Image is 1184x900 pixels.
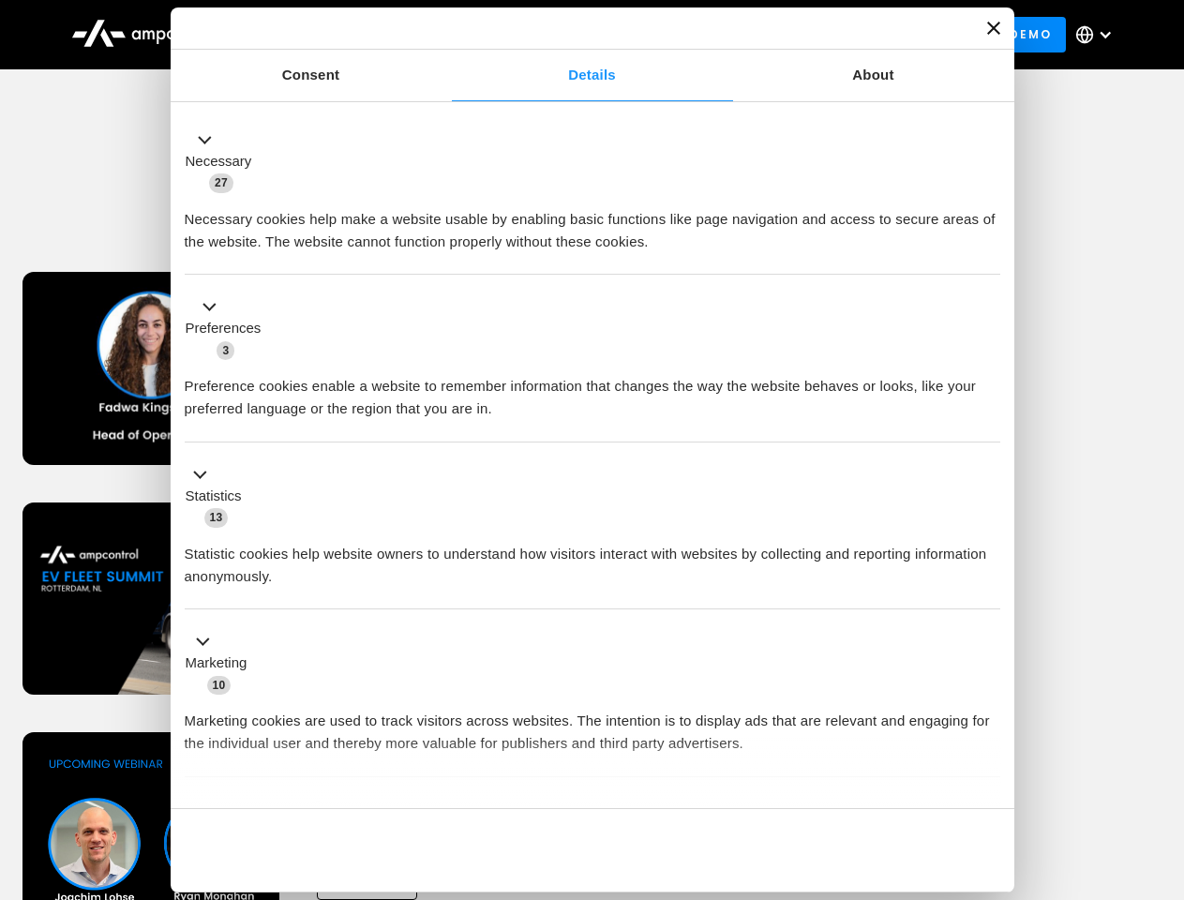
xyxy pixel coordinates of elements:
button: Close banner [987,22,1000,35]
a: Details [452,50,733,101]
button: Necessary (27) [185,128,263,194]
button: Marketing (10) [185,631,259,697]
label: Marketing [186,652,247,674]
button: Unclassified (2) [185,798,338,821]
button: Preferences (3) [185,296,273,362]
a: About [733,50,1014,101]
label: Necessary [186,151,252,172]
div: Preference cookies enable a website to remember information that changes the way the website beha... [185,361,1000,420]
span: 2 [309,801,327,819]
div: Necessary cookies help make a website usable by enabling basic functions like page navigation and... [185,194,1000,253]
button: Okay [730,823,999,877]
div: Statistic cookies help website owners to understand how visitors interact with websites by collec... [185,529,1000,588]
label: Preferences [186,318,262,339]
div: Marketing cookies are used to track visitors across websites. The intention is to display ads tha... [185,696,1000,755]
a: Consent [171,50,452,101]
h1: Upcoming Webinars [22,189,1162,234]
span: 27 [209,173,233,192]
span: 10 [207,676,232,695]
label: Statistics [186,486,242,507]
span: 13 [204,508,229,527]
button: Statistics (13) [185,463,253,529]
span: 3 [217,341,234,360]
